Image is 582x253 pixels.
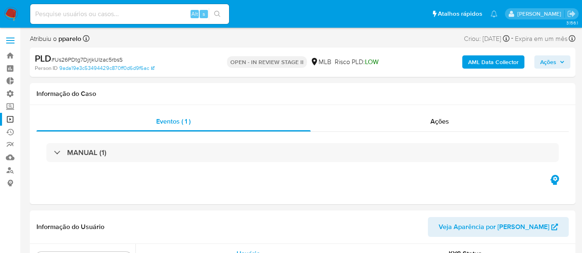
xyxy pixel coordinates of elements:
[191,10,198,18] span: Alt
[36,90,569,98] h1: Informação do Caso
[428,217,569,237] button: Veja Aparência por [PERSON_NAME]
[515,34,568,43] span: Expira em um mês
[468,55,519,69] b: AML Data Collector
[464,33,510,44] div: Criou: [DATE]
[35,52,51,65] b: PLD
[462,55,524,69] button: AML Data Collector
[67,148,106,157] h3: MANUAL (1)
[517,10,564,18] p: alexandra.macedo@mercadolivre.com
[227,56,307,68] p: OPEN - IN REVIEW STAGE II
[51,55,123,64] span: # Us26PDtg7DjrjkUIzac5rbsS
[365,57,379,67] span: LOW
[203,10,205,18] span: s
[439,217,549,237] span: Veja Aparência por [PERSON_NAME]
[430,117,449,126] span: Ações
[335,57,379,67] span: Risco PLD:
[567,10,576,18] a: Sair
[511,33,513,44] span: -
[156,117,191,126] span: Eventos ( 1 )
[310,57,331,67] div: MLB
[35,64,58,72] b: Person ID
[490,10,497,17] a: Notificações
[46,143,559,162] div: MANUAL (1)
[438,10,482,18] span: Atalhos rápidos
[36,223,104,231] h1: Informação do Usuário
[209,8,226,20] button: search-icon
[540,55,556,69] span: Ações
[30,34,81,43] span: Atribuiu o
[534,55,570,69] button: Ações
[30,9,229,19] input: Pesquise usuários ou casos...
[57,34,81,43] b: pparelo
[59,64,155,72] a: 9ada19e3c53494429c870ff0d6d9f6ac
